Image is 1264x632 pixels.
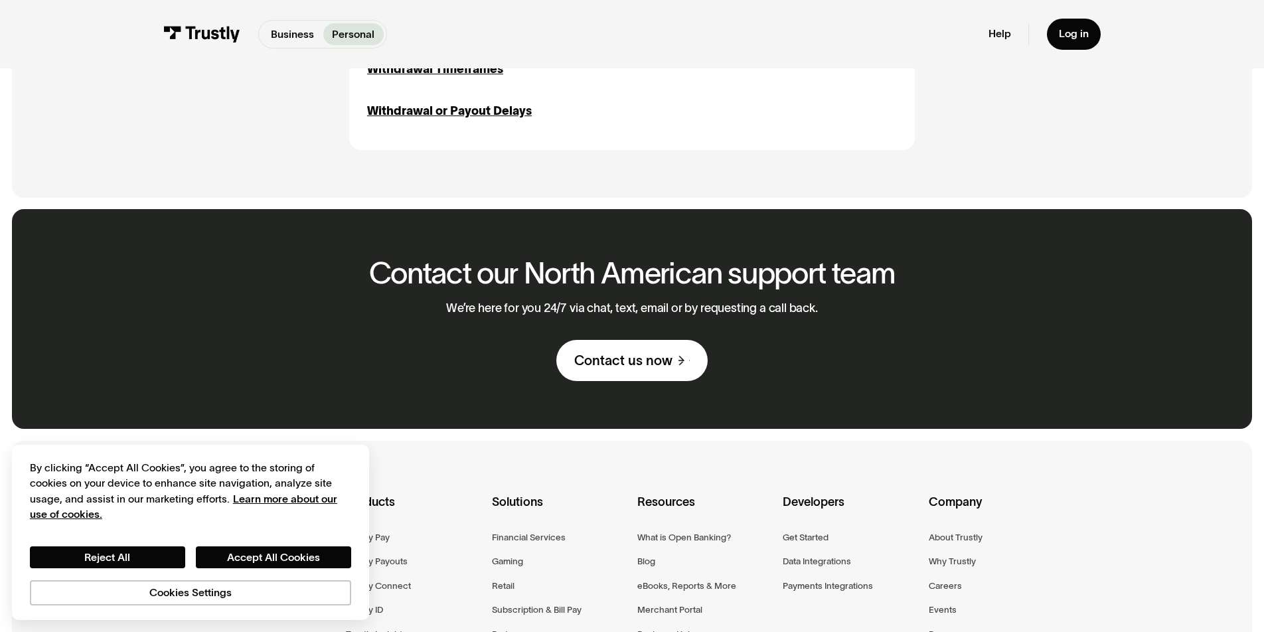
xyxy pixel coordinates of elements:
[367,60,503,78] a: Withdrawal Timeframes
[262,23,323,44] a: Business
[196,546,351,569] button: Accept All Cookies
[369,257,896,289] h2: Contact our North American support team
[637,578,736,593] a: eBooks, Reports & More
[30,546,185,569] button: Reject All
[30,460,351,522] div: By clicking “Accept All Cookies”, you agree to the storing of cookies on your device to enhance s...
[367,102,532,120] a: Withdrawal or Payout Delays
[346,493,481,530] div: Products
[332,27,374,42] p: Personal
[929,530,983,545] a: About Trustly
[492,530,566,545] a: Financial Services
[637,602,702,617] a: Merchant Portal
[492,602,582,617] a: Subscription & Bill Pay
[637,493,772,530] div: Resources
[929,554,976,569] a: Why Trustly
[637,530,731,545] a: What is Open Banking?
[556,340,708,381] a: Contact us now
[637,554,655,569] a: Blog
[929,493,1064,530] div: Company
[1047,19,1101,50] a: Log in
[929,578,962,593] a: Careers
[492,578,514,593] a: Retail
[783,493,917,530] div: Developers
[574,352,672,369] div: Contact us now
[163,26,241,42] img: Trustly Logo
[346,578,411,593] a: Trustly Connect
[492,493,627,530] div: Solutions
[323,23,384,44] a: Personal
[446,301,818,316] p: We’re here for you 24/7 via chat, text, email or by requesting a call back.
[929,602,957,617] a: Events
[12,445,369,620] div: Cookie banner
[783,554,851,569] a: Data Integrations
[988,27,1011,40] a: Help
[783,530,829,545] a: Get Started
[783,578,873,593] a: Payments Integrations
[30,460,351,605] div: Privacy
[492,554,523,569] a: Gaming
[346,554,408,569] a: Trustly Payouts
[30,580,351,605] button: Cookies Settings
[271,27,314,42] p: Business
[1059,27,1089,40] div: Log in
